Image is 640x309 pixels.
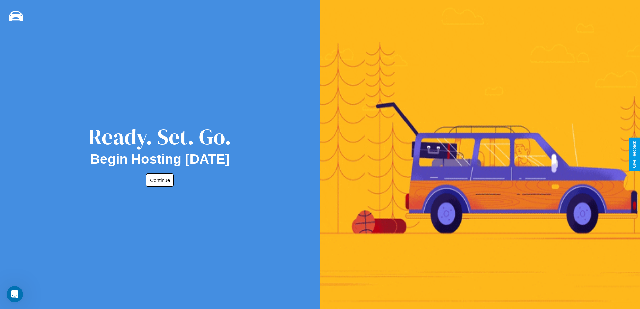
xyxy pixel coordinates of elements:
button: Continue [146,173,174,187]
iframe: Intercom live chat [7,286,23,302]
div: Give Feedback [632,141,637,168]
h2: Begin Hosting [DATE] [90,152,230,167]
div: Ready. Set. Go. [88,122,231,152]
